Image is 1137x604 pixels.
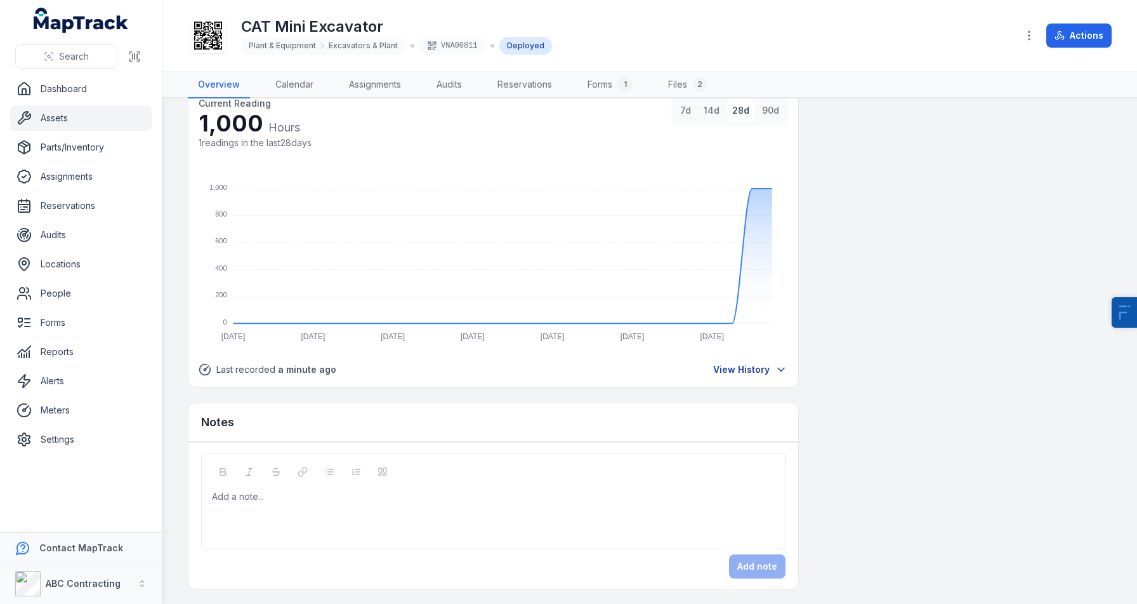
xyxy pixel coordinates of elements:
[10,222,152,248] a: Audits
[10,135,152,160] a: Parts/Inventory
[34,8,129,33] a: MapTrack
[199,98,271,109] span: Current Reading
[15,44,117,69] button: Search
[249,41,316,51] span: Plant & Equipment
[223,318,227,326] tspan: 0
[1046,23,1112,48] button: Actions
[215,264,227,272] tspan: 400
[10,193,152,218] a: Reservations
[329,41,398,51] span: Excavators & Plant
[278,364,336,375] span: a minute ago
[499,37,552,55] div: Deployed
[216,363,336,376] span: Last recorded
[658,72,718,98] a: Files2
[215,210,227,218] tspan: 800
[757,99,784,122] button: 90d
[10,281,152,306] a: People
[199,137,312,149] div: 1 readings in the last 28 days
[209,184,227,191] tspan: 1,000
[188,72,250,98] a: Overview
[10,76,152,102] a: Dashboard
[215,237,227,245] tspan: 600
[10,310,152,335] a: Forms
[426,72,472,98] a: Audits
[419,37,485,55] div: VNA00811
[39,542,123,553] strong: Contact MapTrack
[241,17,552,37] h1: CAT Mini Excavator
[541,332,565,341] tspan: [DATE]
[10,252,152,277] a: Locations
[381,332,405,341] tspan: [DATE]
[10,368,152,394] a: Alerts
[301,332,325,341] tspan: [DATE]
[59,50,89,63] span: Search
[10,164,152,189] a: Assignments
[10,398,152,423] a: Meters
[199,111,312,137] div: 1,000
[221,332,246,341] tspan: [DATE]
[692,77,707,92] div: 2
[10,427,152,452] a: Settings
[201,413,234,431] h3: Notes
[10,105,152,131] a: Assets
[10,339,152,365] a: Reports
[577,72,643,98] a: Forms1
[487,72,562,98] a: Reservations
[46,578,121,589] strong: ABC Contracting
[617,77,633,92] div: 1
[461,332,485,341] tspan: [DATE]
[621,332,645,341] tspan: [DATE]
[339,72,411,98] a: Assignments
[700,332,724,341] tspan: [DATE]
[675,99,696,122] button: 7d
[727,99,754,122] button: 28d
[215,291,227,299] tspan: 200
[265,72,324,98] a: Calendar
[278,364,336,375] time: 06/10/2025, 10:50:54 am
[699,99,725,122] button: 14d
[713,363,770,376] span: View History
[713,363,788,377] button: View all meter readings history
[268,121,300,134] span: Hours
